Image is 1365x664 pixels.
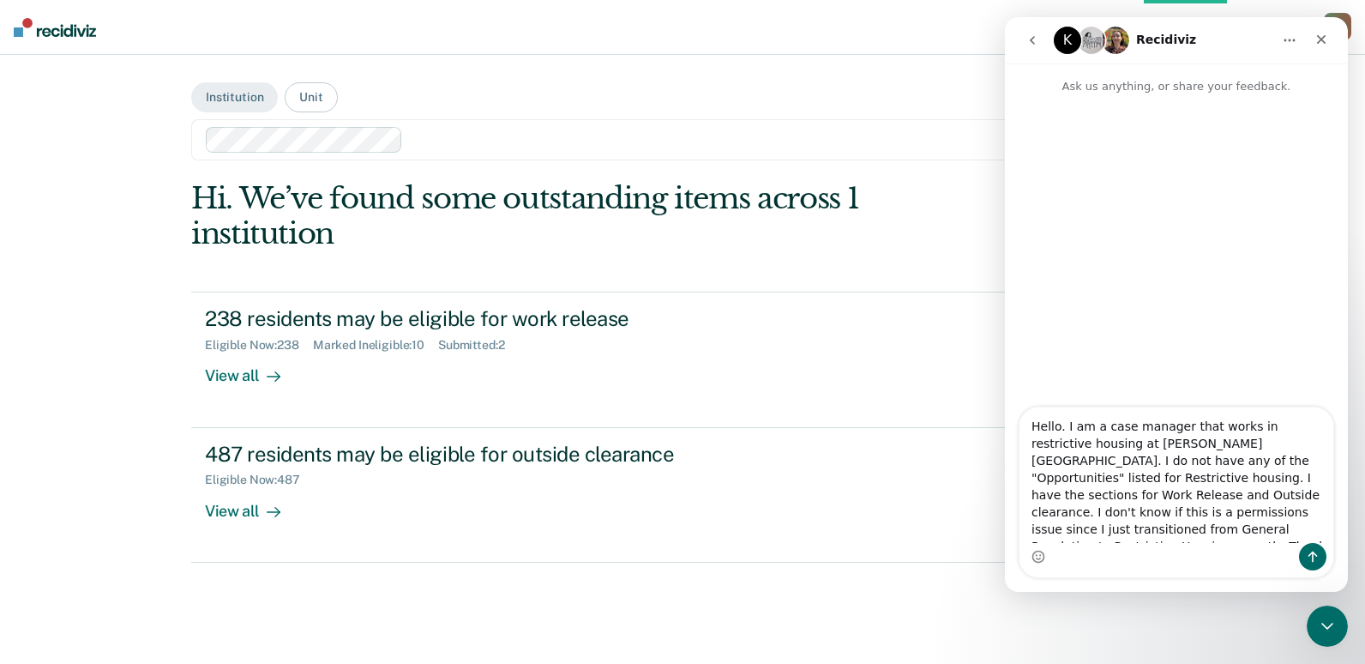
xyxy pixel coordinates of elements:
div: 487 residents may be eligible for outside clearance [205,442,807,467]
a: 487 residents may be eligible for outside clearanceEligible Now:487View all [191,428,1174,563]
div: Hi. We’ve found some outstanding items across 1 institution [191,181,977,251]
div: 238 residents may be eligible for work release [205,306,807,331]
div: View all [205,487,301,521]
div: View all [205,353,301,386]
button: Unit [285,82,337,112]
div: Eligible Now : 238 [205,338,313,353]
iframe: Intercom live chat [1307,606,1348,647]
div: Submitted : 2 [438,338,519,353]
button: Institution [191,82,278,112]
iframe: Intercom live chat [1005,17,1348,592]
button: M [1324,13,1351,40]
div: Eligible Now : 487 [205,473,314,487]
a: 238 residents may be eligible for work releaseEligible Now:238Marked Ineligible:10Submitted:2View... [191,292,1174,427]
img: Recidiviz [14,18,96,37]
div: Marked Ineligible : 10 [313,338,438,353]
